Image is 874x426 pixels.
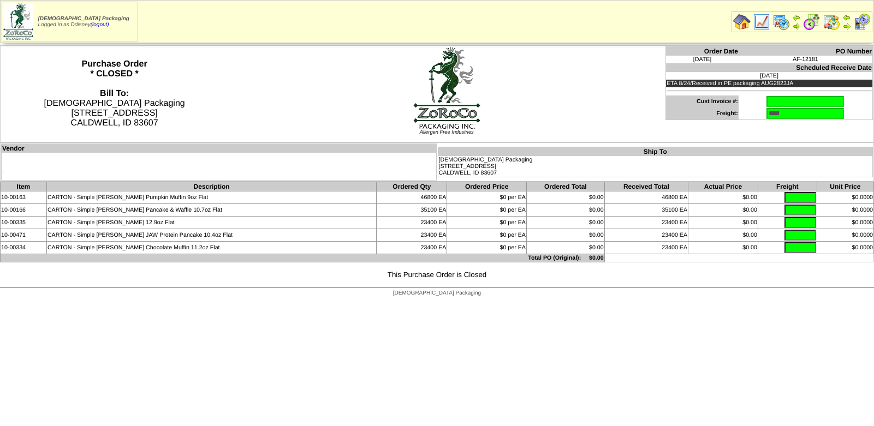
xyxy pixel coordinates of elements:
td: 23400 EA [377,242,447,254]
td: $0.00 [688,217,758,229]
td: Cust Invoice #: [666,95,739,107]
td: $0 per EA [447,204,527,217]
img: arrowright.gif [792,22,801,31]
td: $0.00 [526,229,604,242]
th: Scheduled Receive Date [666,63,873,72]
img: arrowright.gif [842,22,851,31]
th: Ordered Price [447,182,527,191]
td: CARTON - Simple [PERSON_NAME] 12.9oz Flat [46,217,377,229]
strong: Bill To: [100,89,129,98]
th: Received Total [604,182,688,191]
td: [DATE] [666,56,739,63]
td: 35100 EA [604,204,688,217]
td: 23400 EA [604,217,688,229]
span: [DEMOGRAPHIC_DATA] Packaging [393,290,481,296]
img: line_graph.gif [753,13,770,31]
td: 23400 EA [604,229,688,242]
td: CARTON - Simple [PERSON_NAME] JAW Protein Pancake 10.4oz Flat [46,229,377,242]
img: logoBig.jpg [413,46,481,129]
img: calendarcustomer.gif [853,13,871,31]
td: $0.0000 [817,217,873,229]
td: $0 per EA [447,229,527,242]
td: $0.00 [526,191,604,204]
td: $0.00 [688,229,758,242]
td: CARTON - Simple [PERSON_NAME] Pumpkin Muffin 9oz Flat [46,191,377,204]
span: Logged in as Ddisney [38,16,129,28]
th: Freight [758,182,817,191]
img: calendarinout.gif [823,13,840,31]
td: $0.0000 [817,191,873,204]
td: AF-12181 [739,56,873,63]
td: $0 per EA [447,191,527,204]
img: home.gif [733,13,751,31]
th: Unit Price [817,182,873,191]
td: [DEMOGRAPHIC_DATA] Packaging [STREET_ADDRESS] CALDWELL, ID 83607 [438,156,873,177]
img: arrowleft.gif [842,13,851,22]
td: 35100 EA [377,204,447,217]
td: CARTON - Simple [PERSON_NAME] Chocolate Muffin 11.2oz Flat [46,242,377,254]
td: $0.00 [526,242,604,254]
td: 10-00335 [1,217,47,229]
img: calendarblend.gif [803,13,821,31]
td: $0.0000 [817,229,873,242]
img: calendarprod.gif [772,13,790,31]
th: Ordered Total [526,182,604,191]
td: $0.00 [526,217,604,229]
th: Purchase Order * CLOSED * [1,46,229,142]
td: Freight: [666,107,739,120]
td: $0.00 [526,204,604,217]
td: 10-00334 [1,242,47,254]
td: $0 per EA [447,217,527,229]
span: [DEMOGRAPHIC_DATA] Packaging [STREET_ADDRESS] CALDWELL, ID 83607 [44,89,185,128]
th: Vendor [2,144,437,153]
td: $0 per EA [447,242,527,254]
td: 46800 EA [377,191,447,204]
th: PO Number [739,47,873,56]
th: Order Date [666,47,739,56]
span: [DEMOGRAPHIC_DATA] Packaging [38,16,129,22]
td: CARTON - Simple [PERSON_NAME] Pancake & Waffle 10.7oz Flat [46,204,377,217]
span: Allergen Free Industries [420,129,474,135]
td: $0.00 [688,242,758,254]
td: 10-00166 [1,204,47,217]
td: [DATE] [666,72,873,80]
th: Ordered Qty [377,182,447,191]
td: Total PO (Original): $0.00 [1,254,605,262]
td: $0.00 [688,191,758,204]
td: 23400 EA [604,242,688,254]
td: 10-00163 [1,191,47,204]
th: Item [1,182,47,191]
img: zoroco-logo-small.webp [3,3,33,40]
th: Actual Price [688,182,758,191]
th: Description [46,182,377,191]
td: $0.0000 [817,204,873,217]
td: 46800 EA [604,191,688,204]
td: ETA 8/24/Received in PE packaging AUG2823JA [666,80,873,87]
td: 23400 EA [377,217,447,229]
th: Ship To [438,147,873,157]
td: $0.00 [688,204,758,217]
a: (logout) [91,22,109,28]
td: $0.0000 [817,242,873,254]
td: , [2,153,437,181]
td: 23400 EA [377,229,447,242]
img: arrowleft.gif [792,13,801,22]
td: 10-00471 [1,229,47,242]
